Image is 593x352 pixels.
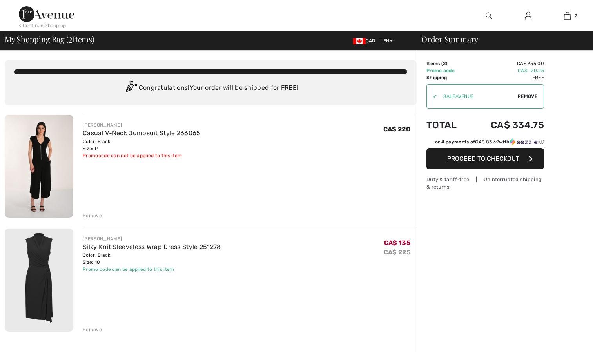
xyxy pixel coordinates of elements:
div: ✔ [427,93,437,100]
a: Casual V-Neck Jumpsuit Style 266065 [83,129,201,137]
s: CA$ 225 [384,249,410,256]
span: Proceed to Checkout [447,155,519,162]
a: Sign In [519,11,538,21]
a: 2 [548,11,586,20]
div: Color: Black Size: 10 [83,252,221,266]
div: Duty & tariff-free | Uninterrupted shipping & returns [426,176,544,191]
td: CA$ 355.00 [469,60,544,67]
td: Items ( ) [426,60,469,67]
td: Free [469,74,544,81]
img: Silky Knit Sleeveless Wrap Dress Style 251278 [5,229,73,331]
span: 2 [69,33,73,44]
img: 1ère Avenue [19,6,74,22]
div: or 4 payments of with [435,138,544,145]
div: Congratulations! Your order will be shipped for FREE! [14,80,407,96]
div: Order Summary [412,35,588,43]
span: EN [383,38,393,44]
img: My Bag [564,11,571,20]
span: 2 [575,12,577,19]
img: Congratulation2.svg [123,80,139,96]
div: < Continue Shopping [19,22,66,29]
img: Sezzle [510,138,538,145]
span: CA$ 220 [383,125,410,133]
img: My Info [525,11,531,20]
td: CA$ -20.25 [469,67,544,74]
span: CA$ 135 [384,239,410,247]
div: Promocode can not be applied to this item [83,152,201,159]
td: Total [426,112,469,138]
img: Casual V-Neck Jumpsuit Style 266065 [5,115,73,218]
td: Shipping [426,74,469,81]
span: My Shopping Bag ( Items) [5,35,94,43]
a: Silky Knit Sleeveless Wrap Dress Style 251278 [83,243,221,250]
div: Remove [83,326,102,333]
td: CA$ 334.75 [469,112,544,138]
div: [PERSON_NAME] [83,235,221,242]
span: 2 [443,61,446,66]
span: Remove [518,93,537,100]
button: Proceed to Checkout [426,148,544,169]
td: Promo code [426,67,469,74]
span: CAD [353,38,379,44]
span: CA$ 83.69 [475,139,499,145]
div: or 4 payments ofCA$ 83.69withSezzle Click to learn more about Sezzle [426,138,544,148]
div: Color: Black Size: M [83,138,201,152]
div: [PERSON_NAME] [83,122,201,129]
div: Remove [83,212,102,219]
input: Promo code [437,85,518,108]
img: Canadian Dollar [353,38,366,44]
div: Promo code can be applied to this item [83,266,221,273]
img: search the website [486,11,492,20]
